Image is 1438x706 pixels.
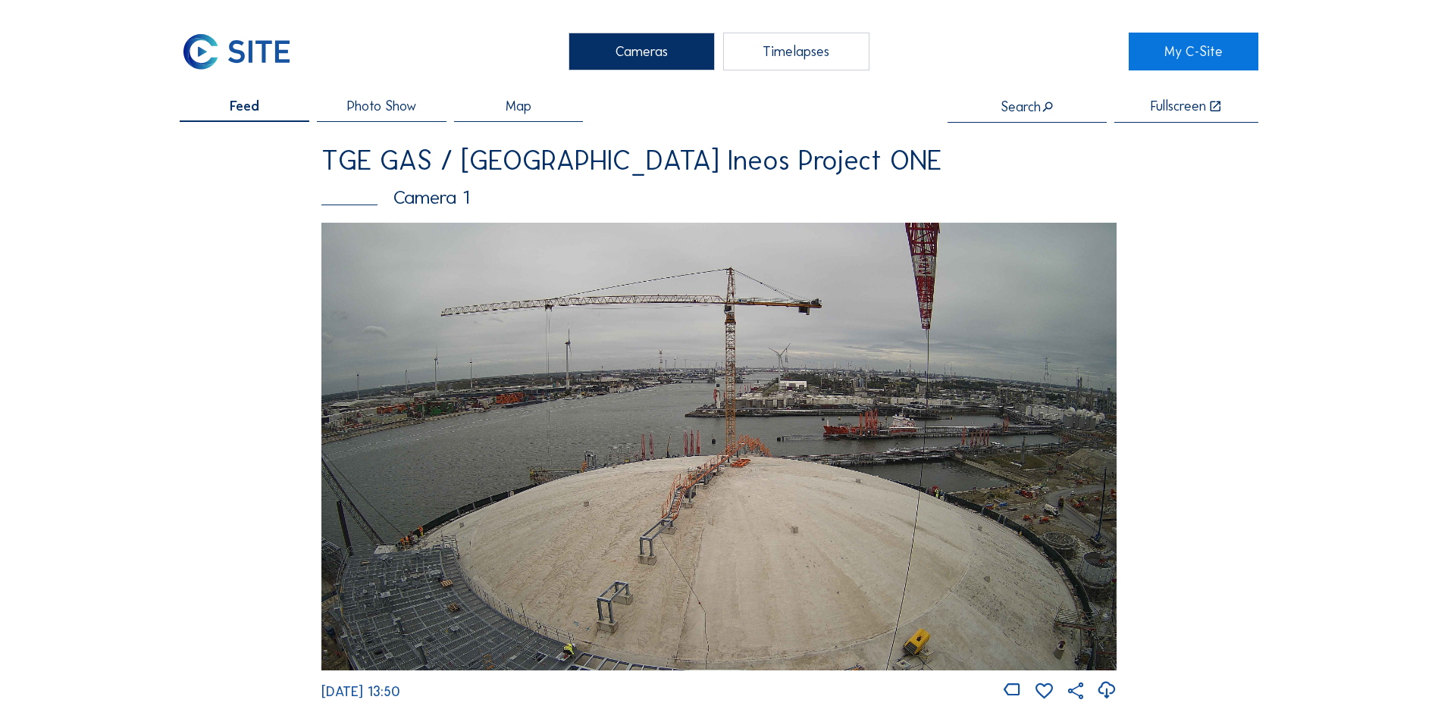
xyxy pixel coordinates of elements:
div: Fullscreen [1151,99,1206,114]
span: Map [506,99,531,113]
div: Camera 1 [321,188,1117,207]
div: TGE GAS / [GEOGRAPHIC_DATA] Ineos Project ONE [321,147,1117,174]
span: Photo Show [347,99,416,113]
img: Image [321,223,1117,670]
div: Cameras [569,33,715,70]
img: C-SITE Logo [180,33,293,70]
a: My C-Site [1129,33,1258,70]
div: Timelapses [723,33,869,70]
a: C-SITE Logo [180,33,309,70]
span: [DATE] 13:50 [321,683,400,700]
span: Feed [230,99,259,113]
